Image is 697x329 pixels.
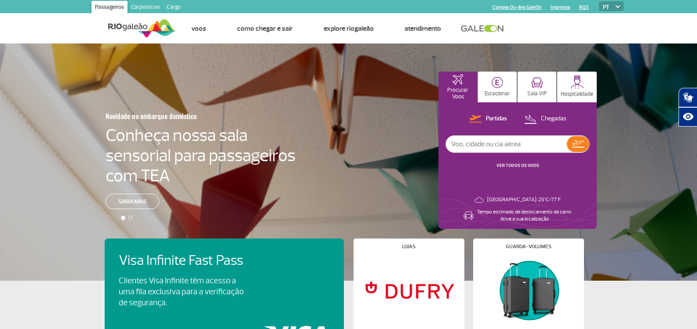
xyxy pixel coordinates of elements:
p: Tempo estimado de deslocamento de carro: Ative a sua localização [477,209,572,223]
h4: Visa Infinite Fast Pass [119,253,259,269]
button: Partidas [467,113,510,125]
img: airplaneHomeActive.svg [453,74,463,85]
p: [GEOGRAPHIC_DATA]: 25°C/77°F [487,196,561,203]
img: carParkingHome.svg [492,77,503,88]
a: Corporativo [128,1,163,15]
p: Hospitalidade [561,91,593,98]
a: Imprensa [551,4,570,10]
p: Procurar Voos [443,87,473,100]
img: Lojas [361,256,456,324]
a: Cargo [163,1,184,15]
a: Como chegar e sair [237,24,293,33]
a: VER TODOS OS VOOS [496,163,539,168]
button: Abrir recursos assistivos. [679,107,697,127]
img: Guarda-volumes [480,256,576,324]
img: hospitality.svg [570,75,584,89]
a: Explore RIOgaleão [324,24,374,33]
img: vipRoom.svg [531,77,543,88]
a: Visa Infinite Fast PassClientes Visa Infinite têm acesso a uma fila exclusiva para a verificação ... [119,253,330,308]
p: Chegadas [541,115,566,123]
p: Sala VIP [527,90,547,97]
button: Procurar Voos [438,72,477,102]
div: Plugin de acessibilidade da Hand Talk. [679,88,697,127]
p: Clientes Visa Infinite têm acesso a uma fila exclusiva para a verificação de segurança. [119,275,244,308]
h4: Conheça nossa sala sensorial para passageiros com TEA [106,125,296,186]
a: Compra On-line GaleOn [493,4,542,10]
button: Abrir tradutor de língua de sinais. [679,88,697,107]
h4: Guarda-volumes [506,244,551,249]
a: Atendimento [405,24,441,33]
a: RQS [579,4,589,10]
p: Partidas [486,115,507,123]
h3: Novidade no embarque doméstico [106,107,252,125]
a: Voos [191,24,206,33]
h4: Lojas [402,244,416,249]
button: Chegadas [522,113,569,125]
button: Hospitalidade [557,72,597,102]
button: Sala VIP [518,72,556,102]
button: Estacionar [478,72,517,102]
p: Estacionar [485,90,510,97]
a: Passageiros [91,1,128,15]
a: Saiba mais [106,194,159,209]
input: Voo, cidade ou cia aérea [446,136,567,152]
button: VER TODOS OS VOOS [494,162,542,169]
